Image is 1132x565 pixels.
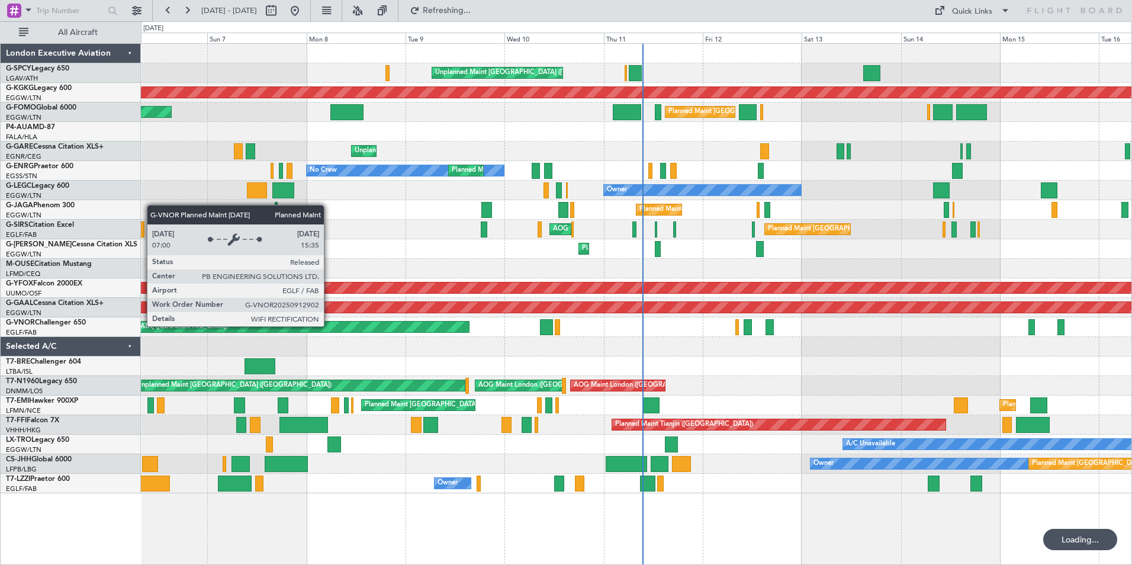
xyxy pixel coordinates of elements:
[201,5,257,16] span: [DATE] - [DATE]
[6,476,70,483] a: T7-LZZIPraetor 600
[703,33,802,43] div: Fri 12
[6,456,72,463] a: CS-JHHGlobal 6000
[6,397,78,405] a: T7-EMIHawker 900XP
[6,328,37,337] a: EGLF/FAB
[6,152,41,161] a: EGNR/CEG
[6,211,41,220] a: EGGW/LTN
[307,33,406,43] div: Mon 8
[6,319,35,326] span: G-VNOR
[6,387,43,396] a: DNMM/LOS
[553,220,643,238] div: AOG Maint [PERSON_NAME]
[6,358,81,365] a: T7-BREChallenger 604
[1043,529,1117,550] div: Loading...
[6,378,77,385] a: T7-N1960Legacy 650
[422,7,472,15] span: Refreshing...
[607,181,627,199] div: Owner
[901,33,1000,43] div: Sun 14
[6,202,33,209] span: G-JAGA
[404,1,475,20] button: Refreshing...
[1000,33,1099,43] div: Mon 15
[13,23,128,42] button: All Aircraft
[6,124,33,131] span: P4-AUA
[6,182,69,190] a: G-LEGCLegacy 600
[6,378,39,385] span: T7-N1960
[6,113,41,122] a: EGGW/LTN
[6,230,37,239] a: EGLF/FAB
[6,143,33,150] span: G-GARE
[1003,396,1116,414] div: Planned Maint [GEOGRAPHIC_DATA]
[6,94,41,102] a: EGGW/LTN
[6,456,31,463] span: CS-JHH
[6,289,41,298] a: UUMO/OSF
[6,417,59,424] a: T7-FFIFalcon 7X
[6,65,31,72] span: G-SPCY
[6,143,104,150] a: G-GARECessna Citation XLS+
[143,24,163,34] div: [DATE]
[639,201,826,219] div: Planned Maint [GEOGRAPHIC_DATA] ([GEOGRAPHIC_DATA])
[310,162,337,179] div: No Crew
[207,33,306,43] div: Sun 7
[952,6,992,18] div: Quick Links
[504,33,603,43] div: Wed 10
[6,436,31,444] span: LX-TRO
[6,300,104,307] a: G-GAALCessna Citation XLS+
[438,474,458,492] div: Owner
[582,240,768,258] div: Planned Maint [GEOGRAPHIC_DATA] ([GEOGRAPHIC_DATA])
[6,397,29,405] span: T7-EMI
[6,182,31,190] span: G-LEGC
[6,241,72,248] span: G-[PERSON_NAME]
[6,280,82,287] a: G-YFOXFalcon 2000EX
[6,261,92,268] a: M-OUSECitation Mustang
[6,104,76,111] a: G-FOMOGlobal 6000
[6,484,37,493] a: EGLF/FAB
[6,133,37,142] a: FALA/HLA
[6,367,33,376] a: LTBA/ISL
[574,377,706,394] div: AOG Maint London ([GEOGRAPHIC_DATA])
[6,221,28,229] span: G-SIRS
[604,33,703,43] div: Thu 11
[846,435,895,453] div: A/C Unavailable
[6,269,40,278] a: LFMD/CEQ
[6,406,41,415] a: LFMN/NCE
[6,445,41,454] a: EGGW/LTN
[6,476,30,483] span: T7-LZZI
[6,417,27,424] span: T7-FFI
[6,172,37,181] a: EGSS/STN
[6,358,30,365] span: T7-BRE
[668,103,855,121] div: Planned Maint [GEOGRAPHIC_DATA] ([GEOGRAPHIC_DATA])
[137,377,332,394] div: Unplanned Maint [GEOGRAPHIC_DATA] ([GEOGRAPHIC_DATA])
[6,65,69,72] a: G-SPCYLegacy 650
[452,162,638,179] div: Planned Maint [GEOGRAPHIC_DATA] ([GEOGRAPHIC_DATA])
[768,220,954,238] div: Planned Maint [GEOGRAPHIC_DATA] ([GEOGRAPHIC_DATA])
[6,261,34,268] span: M-OUSE
[6,221,74,229] a: G-SIRSCitation Excel
[6,104,36,111] span: G-FOMO
[36,2,104,20] input: Trip Number
[6,319,86,326] a: G-VNORChallenger 650
[6,191,41,200] a: EGGW/LTN
[6,163,73,170] a: G-ENRGPraetor 600
[6,124,55,131] a: P4-AUAMD-87
[6,300,33,307] span: G-GAAL
[31,28,125,37] span: All Aircraft
[6,280,33,287] span: G-YFOX
[108,33,207,43] div: Sat 6
[6,202,75,209] a: G-JAGAPhenom 300
[6,74,38,83] a: LGAV/ATH
[615,416,753,434] div: Planned Maint Tianjin ([GEOGRAPHIC_DATA])
[813,455,834,473] div: Owner
[928,1,1016,20] button: Quick Links
[365,396,478,414] div: Planned Maint [GEOGRAPHIC_DATA]
[6,250,41,259] a: EGGW/LTN
[478,377,611,394] div: AOG Maint London ([GEOGRAPHIC_DATA])
[6,85,72,92] a: G-KGKGLegacy 600
[6,309,41,317] a: EGGW/LTN
[6,465,37,474] a: LFPB/LBG
[6,85,34,92] span: G-KGKG
[6,241,137,248] a: G-[PERSON_NAME]Cessna Citation XLS
[406,33,504,43] div: Tue 9
[355,142,462,160] div: Unplanned Maint [PERSON_NAME]
[435,64,627,82] div: Unplanned Maint [GEOGRAPHIC_DATA] ([PERSON_NAME] Intl)
[802,33,901,43] div: Sat 13
[6,436,69,444] a: LX-TROLegacy 650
